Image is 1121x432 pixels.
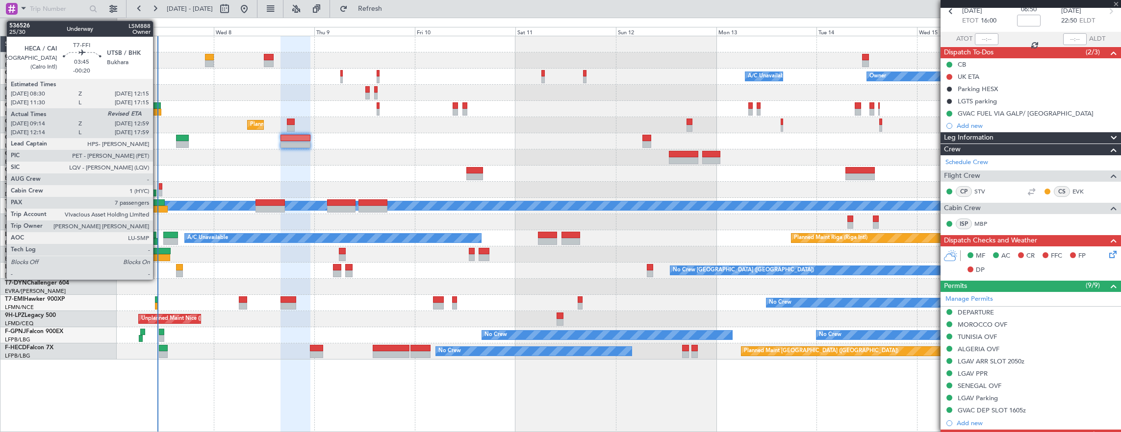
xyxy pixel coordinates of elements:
div: LGAV PPR [958,369,988,378]
a: G-GAALCessna Citation XLS+ [5,70,86,76]
div: [DATE] [119,20,135,28]
div: CP [956,186,972,197]
div: Unplanned Maint Nice ([GEOGRAPHIC_DATA]) [141,312,257,326]
a: LFPB/LBG [5,352,30,360]
div: Owner [869,69,886,84]
span: (2/3) [1086,47,1100,57]
span: 22:50 [1061,16,1077,26]
a: EVRA/[PERSON_NAME] [5,288,66,295]
span: G-GAAL [5,70,27,76]
span: G-SPCY [5,135,26,141]
span: DP [976,265,985,275]
a: LGAV/ATH [5,142,31,149]
a: EVK [1072,187,1095,196]
div: Sun 12 [616,27,716,36]
a: [PERSON_NAME]/QSA [5,271,63,279]
a: EDLW/DTM [5,255,34,263]
a: STV [974,187,996,196]
a: EGGW/LTN [5,239,34,246]
a: G-SIRSCitation Excel [5,102,61,108]
span: G-VNOR [5,167,29,173]
div: Add new [957,419,1116,427]
div: Mon 13 [716,27,817,36]
div: GVAC FUEL VIA GALP/ [GEOGRAPHIC_DATA] [958,109,1094,118]
div: ALGERIA OVF [958,345,999,353]
div: No Crew [484,328,507,342]
div: ISP [956,218,972,229]
div: UK ETA [958,72,979,81]
span: ALDT [1089,34,1105,44]
button: Refresh [335,1,394,17]
div: Wed 8 [214,27,314,36]
span: T7-FFI [5,199,22,205]
span: G-SIRS [5,102,24,108]
button: Only With Activity [11,19,106,35]
a: Schedule Crew [945,158,988,168]
a: LX-TROLegacy 650 [5,232,57,238]
span: G-JAGA [5,119,27,124]
a: EGLF/FAB [5,174,30,182]
div: CS [1054,186,1070,197]
a: EGGW/LTN [5,61,34,69]
span: [DATE] [962,6,982,16]
div: No Crew [438,344,461,359]
div: Sat 11 [515,27,616,36]
div: No Crew [GEOGRAPHIC_DATA] ([GEOGRAPHIC_DATA]) [673,263,814,278]
span: T7-EMI [5,296,24,302]
span: ELDT [1079,16,1095,26]
div: Add new [957,121,1116,130]
a: EGLF/FAB [5,110,30,117]
span: G-GARE [5,86,27,92]
div: A/C Unavailable [187,231,228,245]
div: A/C Unavailable [748,69,789,84]
div: Planned Maint Riga (Riga Intl) [794,231,867,245]
span: Cabin Crew [944,203,981,214]
span: CR [1026,251,1035,261]
span: AC [1001,251,1010,261]
span: Dispatch To-Dos [944,47,994,58]
div: CB [958,60,966,69]
div: LGTS parking [958,97,997,105]
span: [DATE] - [DATE] [167,4,213,13]
a: T7-LZZIPraetor 600 [5,216,58,221]
a: LFMN/NCE [5,304,34,311]
a: F-HECDFalcon 7X [5,345,53,351]
a: EGGW/LTN [5,126,34,133]
a: F-GPNJFalcon 900EX [5,329,63,335]
span: Crew [944,144,961,155]
span: ATOT [956,34,972,44]
span: MF [976,251,985,261]
span: T7-LZZI [5,216,25,221]
span: ETOT [962,16,978,26]
span: Refresh [350,5,391,12]
div: Fri 10 [415,27,515,36]
div: Planned Maint [GEOGRAPHIC_DATA] ([GEOGRAPHIC_DATA]) [250,118,405,132]
span: T7-DYN [5,280,27,286]
span: G-FOMO [5,54,30,60]
a: EGGW/LTN [5,77,34,85]
a: T7-FFIFalcon 7X [5,199,49,205]
div: No Crew [819,328,841,342]
span: Only With Activity [25,24,103,30]
span: F-HECD [5,345,26,351]
input: Trip Number [30,1,86,16]
div: DEPARTURE [958,308,994,316]
div: Tue 7 [114,27,214,36]
span: 06:50 [1021,5,1037,15]
span: 9H-LPZ [5,312,25,318]
a: G-VNORChallenger 650 [5,167,71,173]
span: Dispatch Checks and Weather [944,235,1037,246]
div: Thu 9 [314,27,415,36]
div: Tue 14 [816,27,917,36]
a: LFMD/CEQ [5,320,33,327]
div: SENEGAL OVF [958,382,1001,390]
span: 16:00 [981,16,996,26]
span: LX-AOA [5,264,27,270]
span: LX-TRO [5,232,26,238]
span: Permits [944,281,967,292]
div: No Crew [769,295,791,310]
div: MOROCCO OVF [958,320,1007,329]
div: TUNISIA OVF [958,333,997,341]
span: F-GPNJ [5,329,26,335]
a: G-GARECessna Citation XLS+ [5,86,86,92]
